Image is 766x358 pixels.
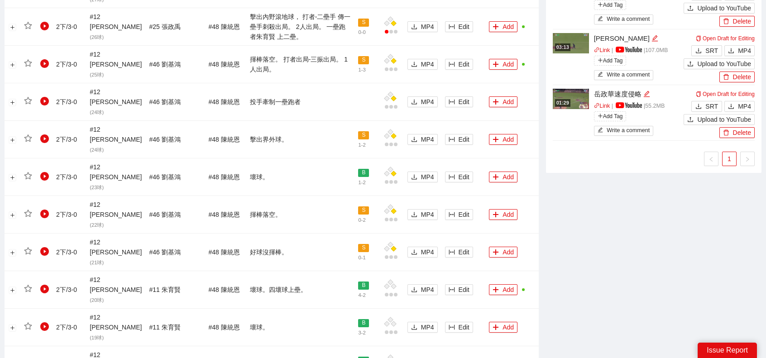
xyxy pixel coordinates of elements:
[407,21,438,32] button: downloadMP4
[687,5,694,12] span: upload
[697,59,751,69] span: Upload to YouTube
[358,282,369,290] span: B
[705,46,718,56] span: SRT
[90,239,142,266] span: # 12 [PERSON_NAME]
[651,35,658,42] span: edit
[411,99,417,106] span: download
[489,21,517,32] button: plusAdd
[411,324,417,331] span: download
[697,115,751,124] span: Upload to YouTube
[90,222,104,228] span: ( 22 球)
[90,126,142,153] span: # 12 [PERSON_NAME]
[56,23,77,30] span: 2 下 / 3 - 0
[555,99,570,107] div: 01:29
[407,322,438,333] button: downloadMP4
[740,152,755,166] li: Next Page
[90,110,104,115] span: ( 24 球)
[421,247,434,257] span: MP4
[695,103,702,110] span: download
[407,284,438,295] button: downloadMP4
[445,172,473,182] button: column-widthEdit
[90,34,104,40] span: ( 26 球)
[40,322,49,331] span: play-circle
[90,201,142,228] span: # 12 [PERSON_NAME]
[24,22,32,30] span: star
[594,47,600,53] span: link
[723,74,729,81] span: delete
[724,101,755,112] button: downloadMP4
[598,57,603,63] span: plus
[449,24,455,31] span: column-width
[407,96,438,107] button: downloadMP4
[9,99,16,106] button: Expand row
[149,98,180,105] span: # 46 劉基鴻
[643,91,650,97] span: edit
[358,330,365,335] span: 3 - 2
[459,97,469,107] span: Edit
[209,61,240,68] span: # 48 陳統恩
[445,284,473,295] button: column-widthEdit
[555,43,570,51] div: 03:13
[421,210,434,220] span: MP4
[421,322,434,332] span: MP4
[723,18,729,25] span: delete
[90,147,104,153] span: ( 24 球)
[246,121,355,158] td: 擊出界外球。
[421,285,434,295] span: MP4
[246,46,355,83] td: 揮棒落空。 打者出局-三振出局。 1人出局。
[9,286,16,294] button: Expand row
[40,22,49,31] span: play-circle
[246,158,355,196] td: 壞球。
[90,163,142,191] span: # 12 [PERSON_NAME]
[594,102,684,111] p: | | 55.2 MB
[684,114,755,125] button: uploadUpload to YouTube
[358,169,369,177] span: B
[745,157,750,162] span: right
[149,286,180,293] span: # 11 朱育賢
[90,72,104,77] span: ( 25 球)
[594,56,627,66] span: Add Tag
[493,249,499,256] span: plus
[704,152,718,166] li: Previous Page
[90,335,104,340] span: ( 19 球)
[691,45,722,56] button: downloadSRT
[598,127,603,134] span: edit
[704,152,718,166] button: left
[358,180,365,185] span: 1 - 2
[459,322,469,332] span: Edit
[594,47,610,53] a: linkLink
[489,96,517,107] button: plusAdd
[594,103,610,109] a: linkLink
[421,97,434,107] span: MP4
[696,91,755,97] a: Open Draft for Editing
[407,59,438,70] button: downloadMP4
[594,46,684,55] p: | | 107.0 MB
[246,234,355,271] td: 好球沒揮棒。
[709,157,714,162] span: left
[449,174,455,181] span: column-width
[411,286,417,294] span: download
[723,152,736,166] a: 1
[449,286,455,294] span: column-width
[489,59,517,70] button: plusAdd
[489,172,517,182] button: plusAdd
[445,247,473,258] button: column-widthEdit
[493,286,499,294] span: plus
[493,174,499,181] span: plus
[459,210,469,220] span: Edit
[90,314,142,341] span: # 12 [PERSON_NAME]
[411,249,417,256] span: download
[493,99,499,106] span: plus
[40,97,49,106] span: play-circle
[24,97,32,105] span: star
[651,33,658,44] div: Edit
[493,24,499,31] span: plus
[358,29,365,35] span: 0 - 0
[445,209,473,220] button: column-widthEdit
[9,249,16,256] button: Expand row
[358,319,369,327] span: B
[489,134,517,145] button: plusAdd
[209,324,240,331] span: # 48 陳統恩
[594,70,654,80] button: editWrite a comment
[719,16,755,27] button: deleteDelete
